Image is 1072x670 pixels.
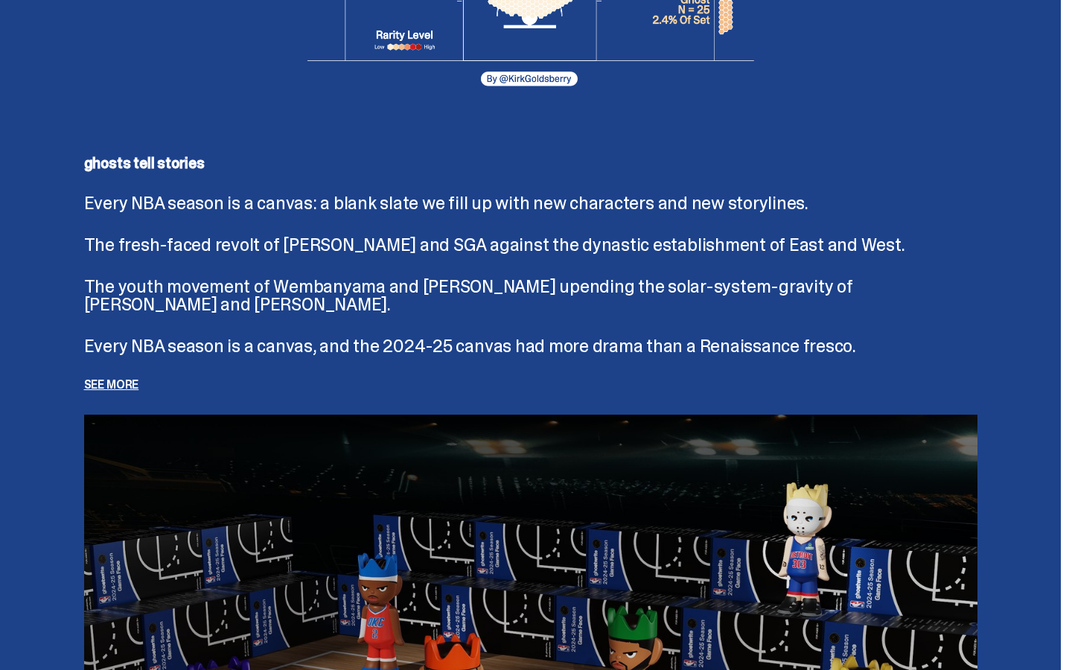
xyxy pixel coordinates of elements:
[84,194,977,212] p: Every NBA season is a canvas: a blank slate we fill up with new characters and new storylines.
[84,278,977,313] p: The youth movement of Wembanyama and [PERSON_NAME] upending the solar-system-gravity of [PERSON_N...
[84,337,977,355] p: Every NBA season is a canvas, and the 2024-25 canvas had more drama than a Renaissance fresco.
[84,236,977,254] p: The fresh-faced revolt of [PERSON_NAME] and SGA against the dynastic establishment of East and West.
[84,379,977,391] p: See more
[84,156,977,170] p: ghosts tell stories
